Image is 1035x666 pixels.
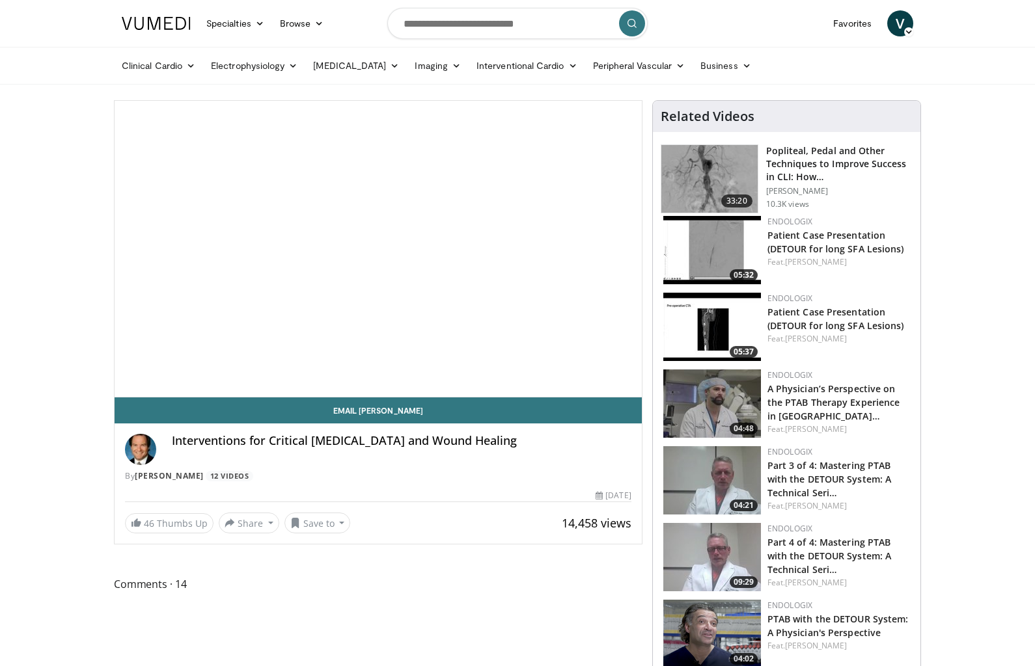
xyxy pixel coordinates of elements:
[887,10,913,36] a: V
[767,459,892,499] a: Part 3 of 4: Mastering PTAB with the DETOUR System: A Technical Seri…
[785,500,847,511] a: [PERSON_NAME]
[206,471,253,482] a: 12 Videos
[767,640,910,652] div: Feat.
[305,53,407,79] a: [MEDICAL_DATA]
[767,536,892,576] a: Part 4 of 4: Mastering PTAB with the DETOUR System: A Technical Seri…
[767,229,904,255] a: Patient Case Presentation (DETOUR for long SFA Lesions)
[125,513,214,533] a: 46 Thumbs Up
[730,499,758,511] span: 04:21
[730,269,758,281] span: 05:32
[663,369,761,438] img: cc3c7460-e6bb-4890-81f6-7130cc1bdeb5.150x105_q85_crop-smart_upscale.jpg
[114,53,203,79] a: Clinical Cardio
[767,382,900,422] a: A Physician’s Perspective on the PTAB Therapy Experience in [GEOGRAPHIC_DATA]…
[144,517,154,529] span: 46
[407,53,469,79] a: Imaging
[199,10,272,36] a: Specialties
[663,446,761,514] a: 04:21
[663,369,761,438] a: 04:48
[663,523,761,591] a: 09:29
[767,256,910,268] div: Feat.
[115,101,642,397] video-js: Video Player
[661,144,913,213] a: 33:20 Popliteal, Pedal and Other Techniques to Improve Success in CLI: How… [PERSON_NAME] 10.3K v...
[125,470,631,482] div: By
[767,446,813,457] a: Endologix
[767,333,910,345] div: Feat.
[785,333,847,344] a: [PERSON_NAME]
[135,470,204,481] a: [PERSON_NAME]
[663,216,761,284] a: 05:32
[730,346,758,358] span: 05:37
[767,613,909,639] a: PTAB with the DETOUR System: A Physician's Perspective
[825,10,879,36] a: Favorites
[766,186,913,196] p: [PERSON_NAME]
[721,194,752,207] span: 33:20
[767,369,813,380] a: Endologix
[219,513,279,533] button: Share
[172,434,631,448] h4: Interventions for Critical [MEDICAL_DATA] and Wound Healing
[585,53,693,79] a: Peripheral Vascular
[766,144,913,183] h3: Popliteal, Pedal and Other Techniques to Improve Success in CLI: How…
[767,293,813,304] a: Endologix
[469,53,585,79] a: Interventional Cardio
[596,490,631,501] div: [DATE]
[122,17,191,30] img: VuMedi Logo
[767,523,813,534] a: Endologix
[663,293,761,361] a: 05:37
[272,10,332,36] a: Browse
[203,53,305,79] a: Electrophysiology
[785,423,847,434] a: [PERSON_NAME]
[767,600,813,611] a: Endologix
[115,397,642,423] a: Email [PERSON_NAME]
[767,423,910,435] div: Feat.
[125,434,156,465] img: Avatar
[767,216,813,227] a: Endologix
[767,500,910,512] div: Feat.
[693,53,759,79] a: Business
[730,576,758,588] span: 09:29
[766,199,809,209] p: 10.3K views
[661,109,754,124] h4: Related Videos
[387,8,648,39] input: Search topics, interventions
[730,653,758,665] span: 04:02
[785,640,847,651] a: [PERSON_NAME]
[785,256,847,267] a: [PERSON_NAME]
[661,145,758,213] img: T6d-rUZNqcn4uJqH4xMDoxOjBrO-I4W8.150x105_q85_crop-smart_upscale.jpg
[663,293,761,361] img: a3e031ae-be2e-46e3-af74-2156481deb99.150x105_q85_crop-smart_upscale.jpg
[562,515,631,531] span: 14,458 views
[663,446,761,514] img: 1a700394-5d0f-4605-b1ae-2777bdf84847.150x105_q85_crop-smart_upscale.jpg
[663,523,761,591] img: a89e7913-d609-46ba-9c11-7c5a81a31aa2.150x105_q85_crop-smart_upscale.jpg
[785,577,847,588] a: [PERSON_NAME]
[284,513,351,533] button: Save to
[767,306,904,332] a: Patient Case Presentation (DETOUR for long SFA Lesions)
[663,216,761,284] img: 8e469e3f-019b-47df-afe7-ab3e860d9c55.150x105_q85_crop-smart_upscale.jpg
[730,423,758,434] span: 04:48
[114,576,642,593] span: Comments 14
[767,577,910,589] div: Feat.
